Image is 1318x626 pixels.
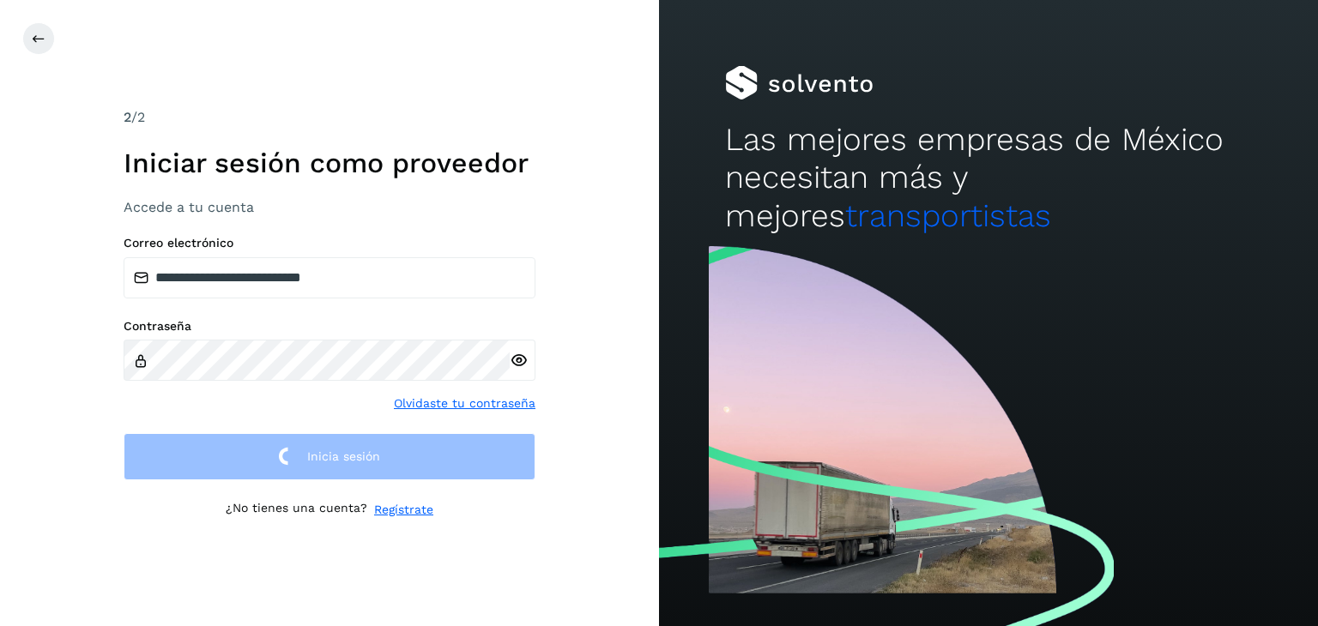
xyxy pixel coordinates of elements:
button: Inicia sesión [124,433,535,480]
p: ¿No tienes una cuenta? [226,501,367,519]
label: Correo electrónico [124,236,535,250]
h3: Accede a tu cuenta [124,199,535,215]
span: Inicia sesión [307,450,380,462]
a: Regístrate [374,501,433,519]
span: 2 [124,109,131,125]
label: Contraseña [124,319,535,334]
h2: Las mejores empresas de México necesitan más y mejores [725,121,1252,235]
span: transportistas [845,197,1051,234]
a: Olvidaste tu contraseña [394,394,535,412]
h1: Iniciar sesión como proveedor [124,147,535,179]
div: /2 [124,107,535,128]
